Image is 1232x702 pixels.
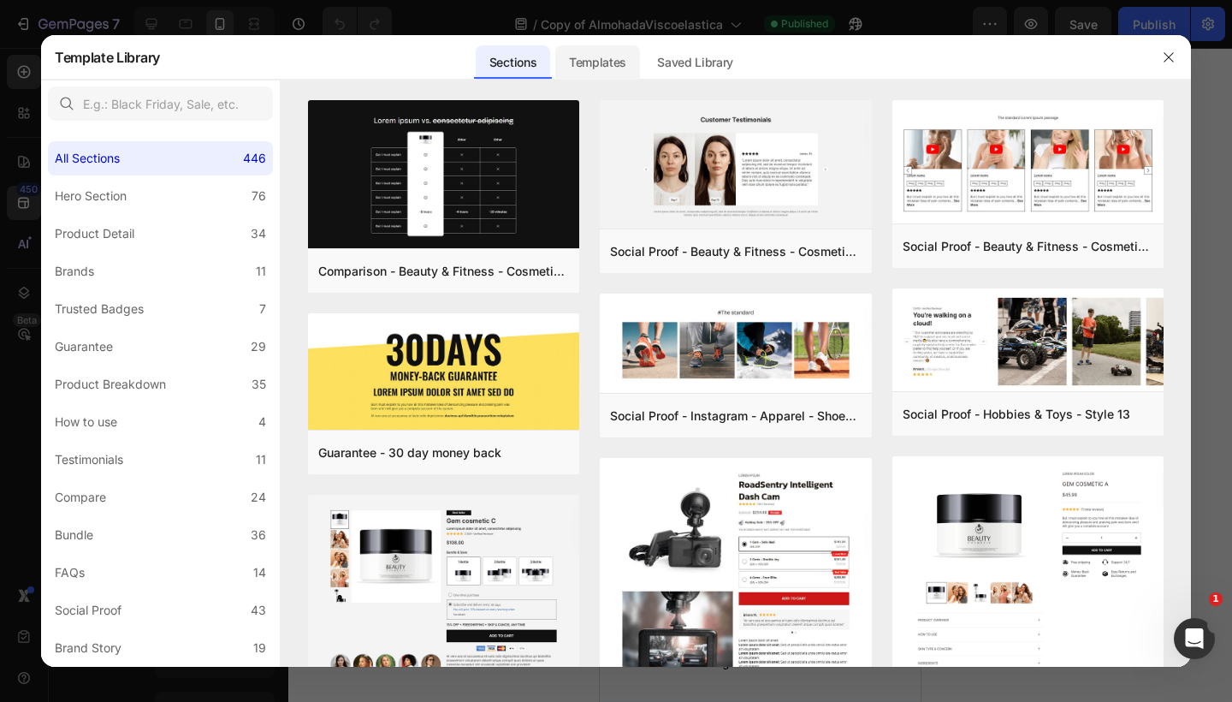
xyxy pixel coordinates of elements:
[251,600,266,621] div: 43
[251,487,266,508] div: 24
[55,487,106,508] div: Compare
[610,241,861,262] div: Social Proof - Beauty & Fitness - Cosmetic - Style 16
[243,148,266,169] div: 446
[14,223,307,355] button: /idth: 36 cm /14.1 ii
[55,525,93,545] div: Bundle
[55,148,120,169] div: All Sections
[55,600,121,621] div: Social Proof
[903,404,1130,425] div: Social Proof - Hobbies & Toys - Style 13
[14,533,307,572] button: <p>OBTENGA UN -70% DE DESCUENTO</p>
[55,223,134,244] div: Product Detail
[892,100,1164,227] img: sp8.png
[251,336,266,357] div: 29
[256,261,266,282] div: 11
[55,186,127,206] div: Hero Section
[256,449,266,470] div: 11
[253,562,266,583] div: 14
[643,45,747,80] div: Saved Library
[555,45,640,80] div: Templates
[55,412,117,432] div: How to use
[40,540,280,565] p: OBTENGA UN -70% DE DESCUENTO
[259,299,266,319] div: 7
[15,429,305,515] p: Cada curva se adapta a la forma natural de tu cuerpo, manteniendo tu columna alineada para que di...
[610,406,861,426] div: Social Proof - Instagram - Apparel - Shoes - Style 30
[34,230,287,348] div: /idth: 36 cm /14.1 ii
[258,412,266,432] div: 4
[476,45,550,80] div: Sections
[600,100,871,232] img: sp16.png
[892,289,1164,395] img: sp13.png
[55,374,166,395] div: Product Breakdown
[251,223,266,244] div: 34
[55,35,160,80] h2: Template Library
[1174,618,1215,659] iframe: Intercom live chat
[1209,592,1223,606] span: 1
[55,299,144,319] div: Trusted Badges
[308,100,579,252] img: c19.png
[14,355,307,410] h2: Tamaño para un soporte perfecto
[55,638,121,658] div: Brand Story
[903,236,1153,257] div: Social Proof - Beauty & Fitness - Cosmetic - Style 8
[318,443,501,463] div: Guarantee - 30 day money back
[308,313,579,433] img: g30.png
[252,374,266,395] div: 35
[253,638,266,658] div: 19
[252,186,266,206] div: 76
[318,261,569,282] div: Comparison - Beauty & Fitness - Cosmetic - Ingredients - Style 19
[55,336,113,357] div: Guarantee
[55,562,85,583] div: FAQs
[55,261,94,282] div: Brands
[600,294,871,394] img: sp30.png
[892,456,1164,700] img: pd11.png
[251,525,266,545] div: 36
[55,449,123,470] div: Testimonials
[48,86,273,121] input: E.g.: Black Friday, Sale, etc.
